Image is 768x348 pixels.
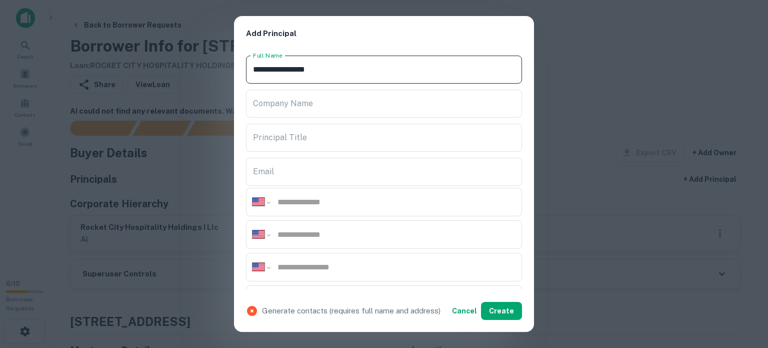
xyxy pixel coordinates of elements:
[481,302,522,320] button: Create
[253,51,282,60] label: Full Name
[262,305,440,317] p: Generate contacts (requires full name and address)
[448,302,481,320] button: Cancel
[234,16,534,52] h2: Add Principal
[718,268,768,316] iframe: Chat Widget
